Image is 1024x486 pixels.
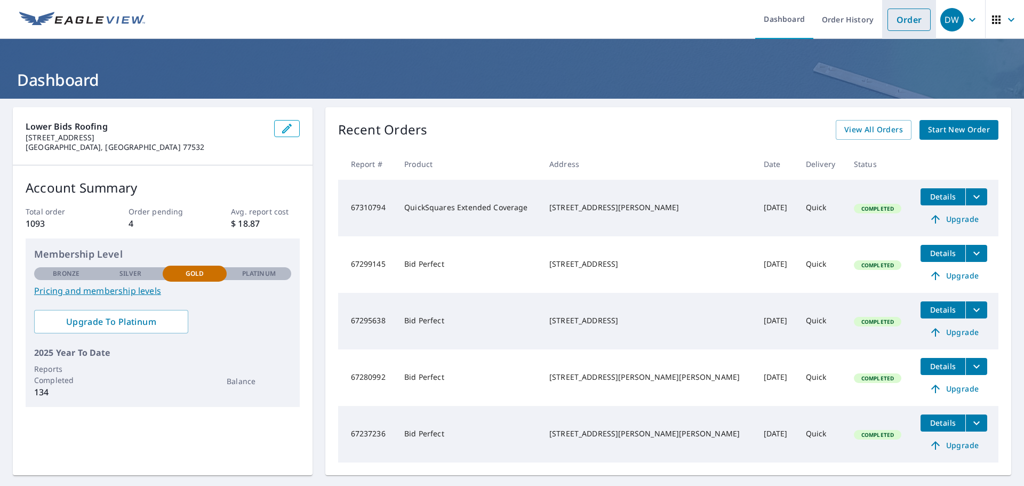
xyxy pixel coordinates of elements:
p: Platinum [242,269,276,278]
button: detailsBtn-67299145 [921,245,965,262]
div: [STREET_ADDRESS][PERSON_NAME] [549,202,747,213]
p: 2025 Year To Date [34,346,291,359]
span: Completed [855,205,900,212]
span: Details [927,192,959,202]
p: $ 18.87 [231,217,299,230]
div: [STREET_ADDRESS] [549,315,747,326]
th: Delivery [797,148,845,180]
button: detailsBtn-67280992 [921,358,965,375]
td: Bid Perfect [396,236,541,293]
p: 1093 [26,217,94,230]
button: filesDropdownBtn-67280992 [965,358,987,375]
span: Details [927,305,959,315]
td: Quick [797,236,845,293]
div: [STREET_ADDRESS] [549,259,747,269]
td: 67310794 [338,180,396,236]
td: Quick [797,406,845,463]
th: Status [845,148,912,180]
a: Upgrade [921,380,987,397]
div: DW [940,8,964,31]
td: 67237236 [338,406,396,463]
th: Date [755,148,797,180]
span: Upgrade To Platinum [43,316,180,328]
button: detailsBtn-67295638 [921,301,965,318]
button: detailsBtn-67237236 [921,415,965,432]
td: 67295638 [338,293,396,349]
span: Details [927,361,959,371]
span: Completed [855,431,900,439]
td: Quick [797,349,845,406]
a: Pricing and membership levels [34,284,291,297]
h1: Dashboard [13,69,1011,91]
div: [STREET_ADDRESS][PERSON_NAME][PERSON_NAME] [549,428,747,439]
td: QuickSquares Extended Coverage [396,180,541,236]
p: [GEOGRAPHIC_DATA], [GEOGRAPHIC_DATA] 77532 [26,142,266,152]
th: Product [396,148,541,180]
button: detailsBtn-67310794 [921,188,965,205]
p: Reports Completed [34,363,98,386]
span: View All Orders [844,123,903,137]
a: Upgrade [921,267,987,284]
p: Gold [186,269,204,278]
button: filesDropdownBtn-67310794 [965,188,987,205]
p: [STREET_ADDRESS] [26,133,266,142]
td: [DATE] [755,349,797,406]
span: Details [927,418,959,428]
td: [DATE] [755,293,797,349]
p: 4 [129,217,197,230]
p: 134 [34,386,98,399]
span: Upgrade [927,213,981,226]
p: Recent Orders [338,120,428,140]
td: [DATE] [755,406,797,463]
td: [DATE] [755,180,797,236]
td: Bid Perfect [396,349,541,406]
p: Account Summary [26,178,300,197]
td: Quick [797,293,845,349]
span: Upgrade [927,326,981,339]
p: Avg. report cost [231,206,299,217]
a: View All Orders [836,120,911,140]
p: Total order [26,206,94,217]
td: Quick [797,180,845,236]
p: Order pending [129,206,197,217]
a: Upgrade [921,437,987,454]
div: [STREET_ADDRESS][PERSON_NAME][PERSON_NAME] [549,372,747,383]
span: Start New Order [928,123,990,137]
td: Bid Perfect [396,406,541,463]
span: Upgrade [927,269,981,282]
button: filesDropdownBtn-67237236 [965,415,987,432]
img: EV Logo [19,12,145,28]
span: Completed [855,375,900,382]
span: Upgrade [927,439,981,452]
a: Upgrade To Platinum [34,310,188,333]
span: Details [927,248,959,258]
a: Upgrade [921,211,987,228]
a: Start New Order [919,120,998,140]
th: Report # [338,148,396,180]
a: Upgrade [921,324,987,341]
p: Lower Bids Roofing [26,120,266,133]
th: Address [541,148,755,180]
td: 67280992 [338,349,396,406]
a: Order [887,9,931,31]
p: Balance [227,376,291,387]
p: Bronze [53,269,79,278]
td: 67299145 [338,236,396,293]
span: Upgrade [927,383,981,395]
p: Membership Level [34,247,291,261]
button: filesDropdownBtn-67299145 [965,245,987,262]
p: Silver [119,269,142,278]
button: filesDropdownBtn-67295638 [965,301,987,318]
td: [DATE] [755,236,797,293]
span: Completed [855,261,900,269]
span: Completed [855,318,900,325]
td: Bid Perfect [396,293,541,349]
